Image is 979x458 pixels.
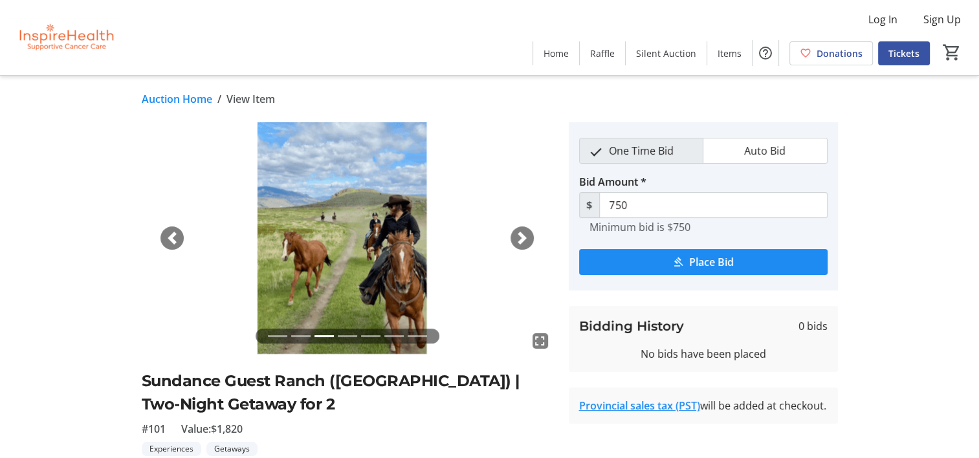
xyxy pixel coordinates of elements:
[858,9,908,30] button: Log In
[707,41,752,65] a: Items
[888,47,919,60] span: Tickets
[206,442,258,456] tr-label-badge: Getaways
[142,369,553,416] h2: Sundance Guest Ranch ([GEOGRAPHIC_DATA]) | Two-Night Getaway for 2
[817,47,863,60] span: Donations
[579,316,684,336] h3: Bidding History
[626,41,707,65] a: Silent Auction
[580,41,625,65] a: Raffle
[718,47,742,60] span: Items
[142,91,212,107] a: Auction Home
[789,41,873,65] a: Donations
[8,5,123,70] img: InspireHealth Supportive Cancer Care's Logo
[579,398,828,413] div: will be added at checkout.
[590,47,615,60] span: Raffle
[868,12,897,27] span: Log In
[579,192,600,218] span: $
[142,442,201,456] tr-label-badge: Experiences
[533,333,548,349] mat-icon: fullscreen
[601,138,681,163] span: One Time Bid
[217,91,221,107] span: /
[589,221,690,234] tr-hint: Minimum bid is $750
[579,346,828,362] div: No bids have been placed
[544,47,569,60] span: Home
[913,9,971,30] button: Sign Up
[940,41,963,64] button: Cart
[579,174,646,190] label: Bid Amount *
[181,421,243,437] span: Value: $1,820
[142,421,166,437] span: #101
[736,138,793,163] span: Auto Bid
[689,254,734,270] span: Place Bid
[878,41,930,65] a: Tickets
[798,318,828,334] span: 0 bids
[533,41,579,65] a: Home
[142,122,553,354] img: Image
[636,47,696,60] span: Silent Auction
[753,40,778,66] button: Help
[923,12,961,27] span: Sign Up
[226,91,275,107] span: View Item
[579,249,828,275] button: Place Bid
[579,398,700,413] a: Provincial sales tax (PST)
